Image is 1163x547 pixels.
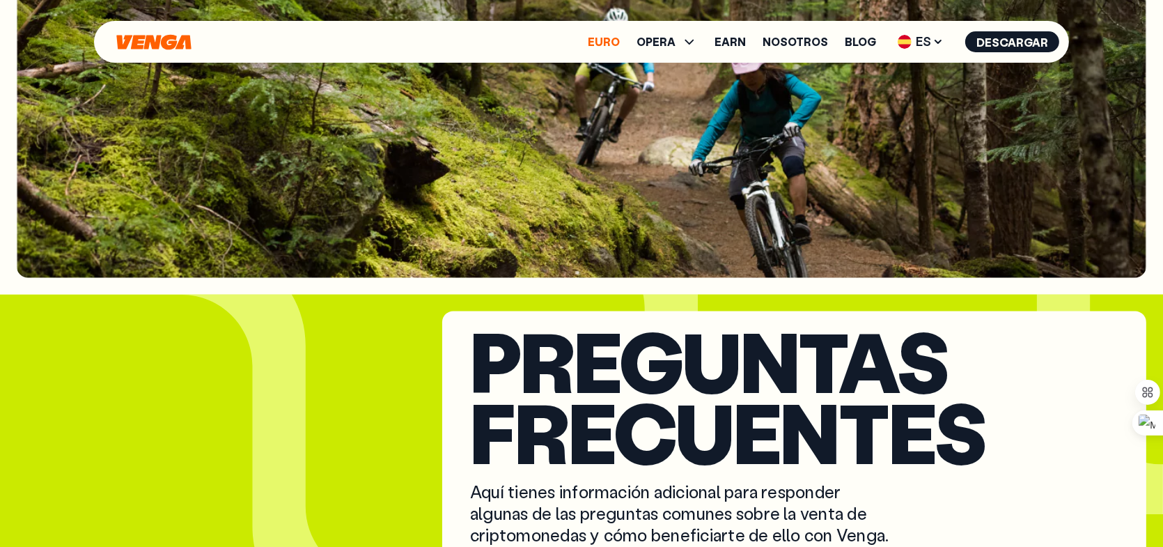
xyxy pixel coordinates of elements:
[898,35,912,49] img: flag-es
[763,36,828,47] a: Nosotros
[965,31,1059,52] button: Descargar
[637,36,676,47] span: OPERA
[845,36,876,47] a: Blog
[715,36,746,47] a: Earn
[470,325,1118,467] h2: Preguntas frecuentes
[893,31,949,53] span: ES
[470,481,895,546] p: Aquí tienes información adicional para responder algunas de las preguntas comunes sobre la venta ...
[115,34,193,50] svg: Inicio
[637,33,698,50] span: OPERA
[588,36,620,47] a: Euro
